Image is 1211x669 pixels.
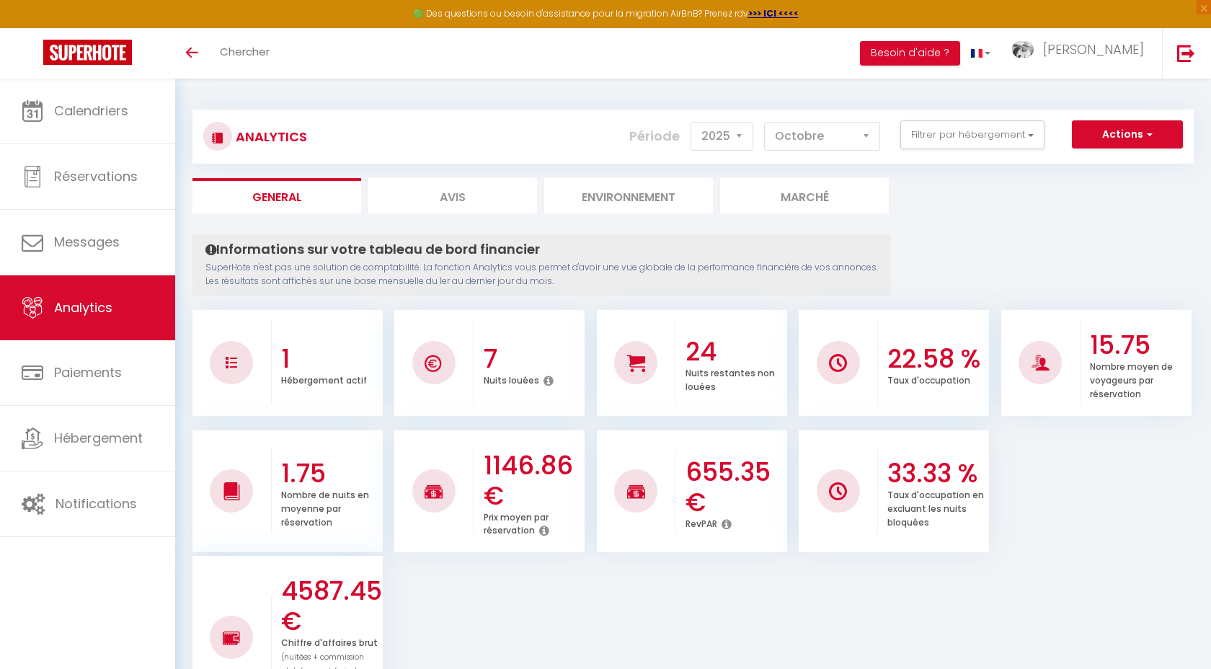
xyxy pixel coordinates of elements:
span: Notifications [56,495,137,513]
img: Super Booking [43,40,132,65]
a: ... [PERSON_NAME] [1001,28,1162,79]
h3: 1146.86 € [484,451,582,511]
button: Actions [1072,120,1183,149]
p: Hébergement actif [281,371,367,386]
span: Réservations [54,167,138,185]
p: SuperHote n'est pas une solution de comptabilité. La fonction Analytics vous permet d'avoir une v... [205,261,878,288]
li: Environnement [544,178,713,213]
p: Taux d'occupation [887,371,970,386]
span: Paiements [54,363,122,381]
h3: 1.75 [281,458,379,489]
h3: 7 [484,344,582,374]
p: Nombre moyen de voyageurs par réservation [1090,358,1173,400]
p: Taux d'occupation en excluant les nuits bloquées [887,486,984,528]
h3: 15.75 [1090,330,1188,360]
img: NO IMAGE [226,357,237,368]
h3: 1 [281,344,379,374]
img: ... [1012,41,1034,58]
li: General [192,178,361,213]
span: Chercher [220,44,270,59]
h3: Analytics [232,120,307,153]
h3: 655.35 € [686,457,784,518]
li: Avis [368,178,537,213]
p: Prix moyen par réservation [484,508,549,537]
p: RevPAR [686,515,717,530]
p: Nuits louées [484,371,539,386]
label: Période [629,120,680,152]
button: Besoin d'aide ? [860,41,960,66]
li: Marché [720,178,889,213]
a: Chercher [209,28,280,79]
h3: 24 [686,337,784,367]
img: logout [1177,44,1195,62]
span: [PERSON_NAME] [1043,40,1144,58]
span: Hébergement [54,429,143,447]
button: Filtrer par hébergement [900,120,1044,149]
h3: 22.58 % [887,344,985,374]
span: Analytics [54,298,112,316]
p: Nuits restantes non louées [686,364,775,393]
h3: 4587.45 € [281,576,379,637]
img: NO IMAGE [829,482,847,500]
a: >>> ICI <<<< [748,7,799,19]
span: Messages [54,233,120,251]
h3: 33.33 % [887,458,985,489]
img: NO IMAGE [223,629,241,647]
span: Calendriers [54,102,128,120]
p: Nombre de nuits en moyenne par réservation [281,486,369,528]
h4: Informations sur votre tableau de bord financier [205,242,878,257]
